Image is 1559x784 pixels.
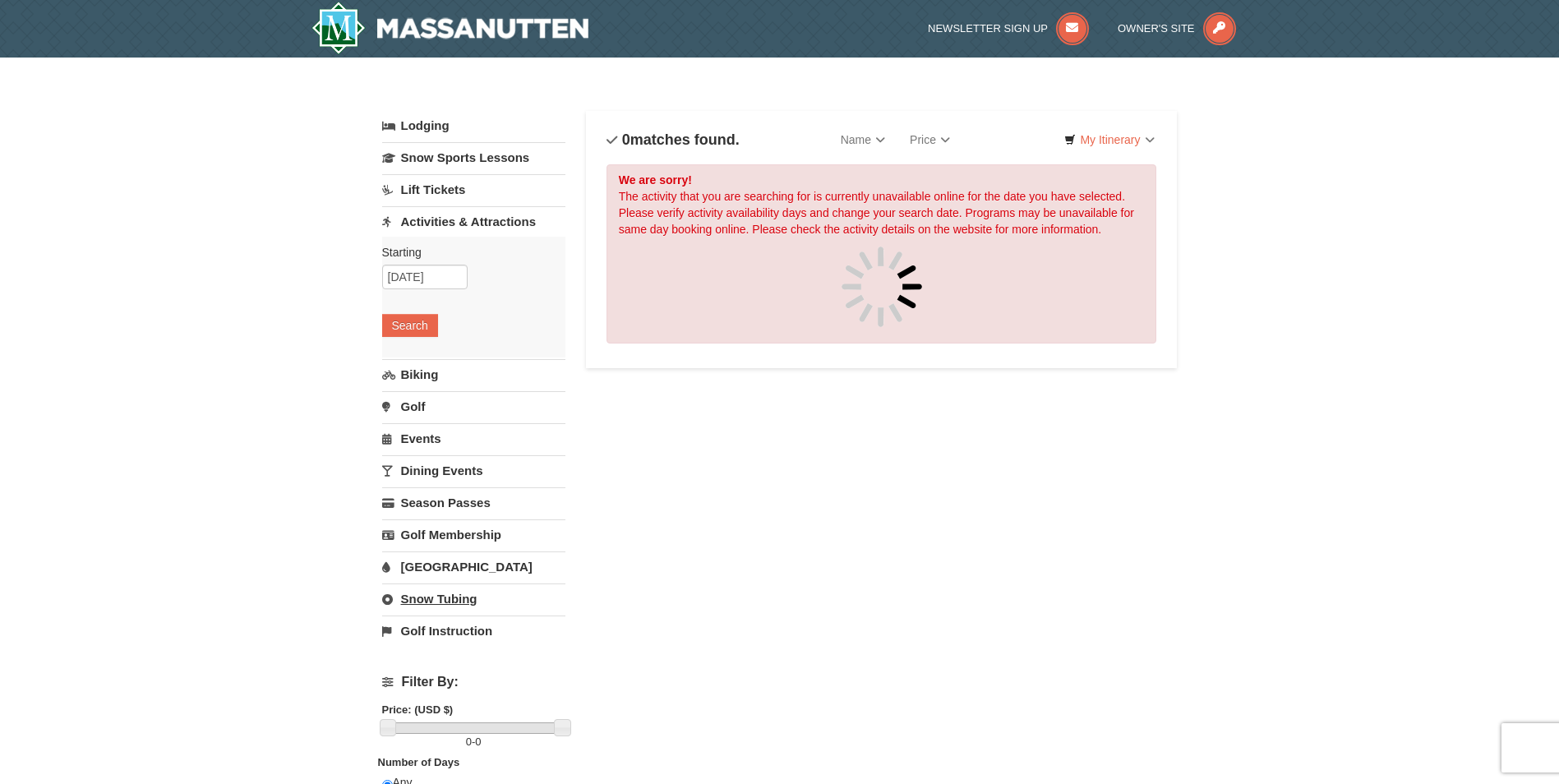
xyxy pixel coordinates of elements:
div: The activity that you are searching for is currently unavailable online for the date you have sel... [607,164,1157,344]
a: Golf Membership [382,519,565,550]
strong: Number of Days [378,756,460,768]
a: Lift Tickets [382,174,565,205]
a: Season Passes [382,487,565,518]
img: Massanutten Resort Logo [311,2,589,54]
label: - [382,734,565,750]
button: Search [382,314,438,337]
a: Name [828,123,897,156]
a: Activities & Attractions [382,206,565,237]
a: My Itinerary [1054,127,1165,152]
strong: Price: (USD $) [382,703,454,716]
a: Snow Sports Lessons [382,142,565,173]
span: 0 [622,131,630,148]
a: Newsletter Sign Up [928,22,1089,35]
img: spinner.gif [841,246,923,328]
a: [GEOGRAPHIC_DATA] [382,551,565,582]
strong: We are sorry! [619,173,692,187]
a: Dining Events [382,455,565,486]
span: Newsletter Sign Up [928,22,1048,35]
span: Owner's Site [1118,22,1195,35]
span: 0 [475,736,481,748]
h4: Filter By: [382,675,565,689]
a: Golf Instruction [382,616,565,646]
span: 0 [466,736,472,748]
a: Golf [382,391,565,422]
a: Snow Tubing [382,583,565,614]
a: Massanutten Resort [311,2,589,54]
a: Price [897,123,962,156]
h4: matches found. [607,131,740,148]
a: Owner's Site [1118,22,1236,35]
label: Starting [382,244,553,261]
a: Lodging [382,111,565,141]
a: Biking [382,359,565,390]
a: Events [382,423,565,454]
